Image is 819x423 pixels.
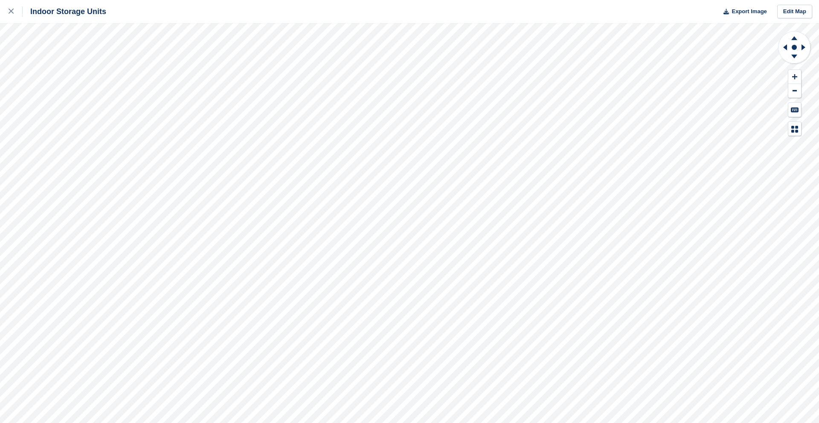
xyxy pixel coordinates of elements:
div: Indoor Storage Units [23,6,106,17]
span: Export Image [732,7,767,16]
button: Zoom Out [788,84,801,98]
a: Edit Map [777,5,812,19]
button: Keyboard Shortcuts [788,103,801,117]
button: Map Legend [788,122,801,136]
button: Zoom In [788,70,801,84]
button: Export Image [718,5,767,19]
